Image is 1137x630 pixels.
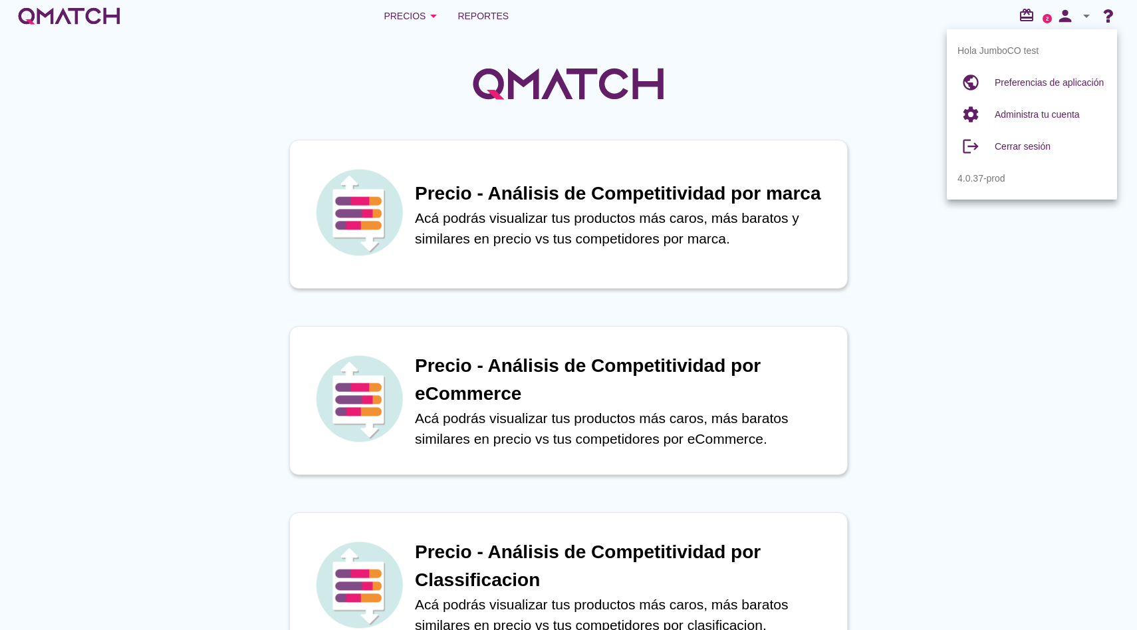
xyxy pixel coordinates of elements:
[957,172,1005,186] span: 4.0.37-prod
[1052,7,1078,25] i: person
[415,208,834,249] p: Acá podrás visualizar tus productos más caros, más baratos y similares en precio vs tus competido...
[313,166,406,259] img: icon
[16,3,122,29] a: white-qmatch-logo
[384,8,442,24] div: Precios
[995,77,1104,88] span: Preferencias de aplicación
[313,352,406,445] img: icon
[1043,14,1052,23] a: 2
[373,3,452,29] button: Precios
[995,141,1051,152] span: Cerrar sesión
[271,326,866,475] a: iconPrecio - Análisis de Competitividad por eCommerceAcá podrás visualizar tus productos más caro...
[415,352,834,408] h1: Precio - Análisis de Competitividad por eCommerce
[457,8,509,24] span: Reportes
[271,140,866,289] a: iconPrecio - Análisis de Competitividad por marcaAcá podrás visualizar tus productos más caros, m...
[1078,8,1094,24] i: arrow_drop_down
[415,408,834,450] p: Acá podrás visualizar tus productos más caros, más baratos similares en precio vs tus competidore...
[957,101,984,128] i: settings
[1046,15,1049,21] text: 2
[415,538,834,594] h1: Precio - Análisis de Competitividad por Classificacion
[957,133,984,160] i: logout
[452,3,514,29] a: Reportes
[469,51,668,117] img: QMatchLogo
[957,44,1039,58] span: Hola JumboCO test
[1019,7,1040,23] i: redeem
[957,69,984,96] i: public
[426,8,442,24] i: arrow_drop_down
[995,109,1080,120] span: Administra tu cuenta
[415,180,834,208] h1: Precio - Análisis de Competitividad por marca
